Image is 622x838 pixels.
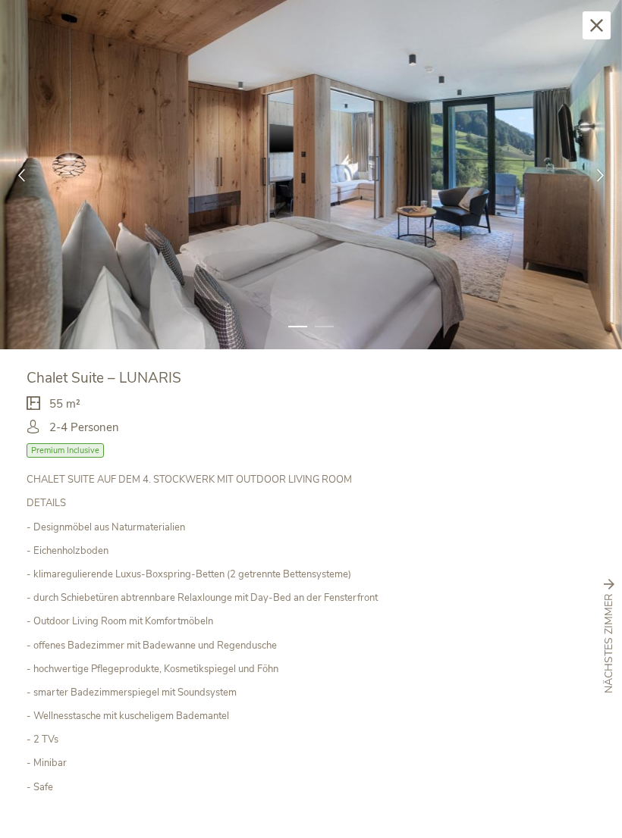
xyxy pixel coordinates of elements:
[27,521,595,534] p: - Designmöbel aus Naturmaterialien
[27,473,595,486] p: CHALET SUITE AUF DEM 4. STOCKWERK MIT OUTDOOR LIVING ROOM
[49,420,119,436] span: 2-4 Personen
[27,496,595,510] p: DETAILS
[27,368,181,388] span: Chalet Suite – LUNARIS
[49,396,80,412] span: 55 m²
[27,443,104,458] span: Premium Inclusive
